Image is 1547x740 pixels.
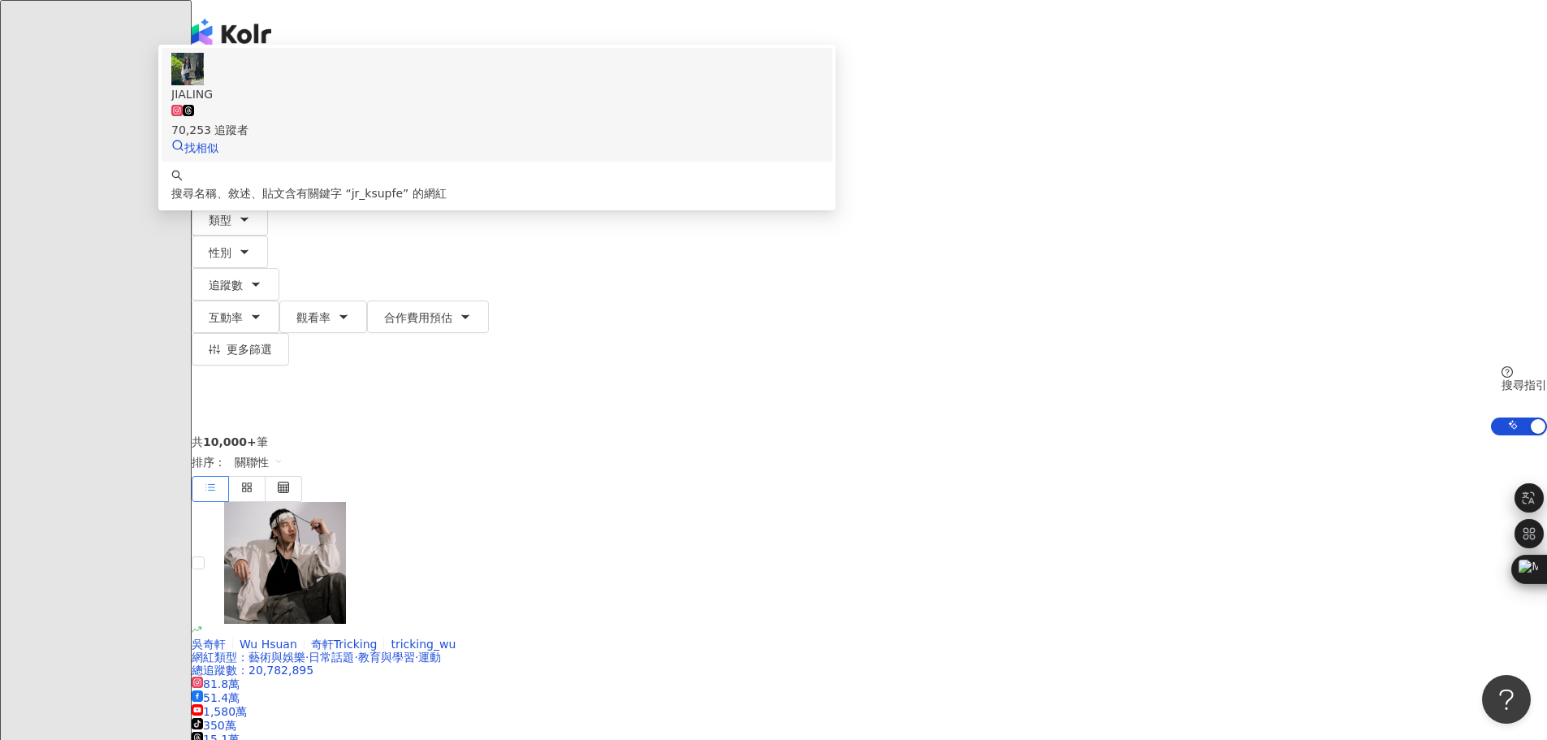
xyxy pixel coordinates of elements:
[192,677,240,690] span: 81.8萬
[192,301,279,333] button: 互動率
[367,301,489,333] button: 合作費用預估
[192,333,289,366] button: 更多篩選
[227,343,272,356] span: 更多篩選
[1502,379,1547,392] div: 搜尋指引
[192,638,226,651] span: 吳奇軒
[384,311,452,324] span: 合作費用預估
[171,85,823,103] div: JIALING
[192,268,279,301] button: 追蹤數
[248,651,305,664] span: 藝術與娛樂
[305,651,309,664] span: ·
[1482,675,1531,724] iframe: Help Scout Beacon - Open
[391,638,456,651] span: tricking_wu
[171,184,823,202] div: 搜尋名稱、敘述、貼文含有關鍵字 “ ” 的網紅
[192,705,247,718] span: 1,580萬
[192,19,271,48] img: logo
[235,449,283,475] span: 關聯性
[209,279,243,292] span: 追蹤數
[192,435,1547,448] div: 共 筆
[209,214,231,227] span: 類型
[171,53,204,85] img: KOL Avatar
[192,691,240,704] span: 51.4萬
[309,651,354,664] span: 日常話題
[1502,366,1513,378] span: question-circle
[192,651,1547,664] div: 網紅類型 ：
[279,301,367,333] button: 觀看率
[171,121,823,139] div: 70,253 追蹤者
[296,311,331,324] span: 觀看率
[224,502,346,624] img: KOL Avatar
[354,651,357,664] span: ·
[171,141,218,154] a: 找相似
[192,448,1547,476] div: 排序：
[240,638,297,651] span: Wu Hsuan
[352,187,403,200] span: jr_ksupfe
[171,170,183,181] span: search
[209,311,243,324] span: 互動率
[415,651,418,664] span: ·
[192,664,1547,677] div: 總追蹤數 ： 20,782,895
[203,435,257,448] span: 10,000+
[192,719,236,732] span: 350萬
[209,246,231,259] span: 性別
[358,651,415,664] span: 教育與學習
[184,141,218,154] span: 找相似
[311,638,378,651] span: 奇軒Tricking
[418,651,441,664] span: 運動
[192,109,1547,122] div: 台灣
[192,203,268,236] button: 類型
[192,236,268,268] button: 性別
